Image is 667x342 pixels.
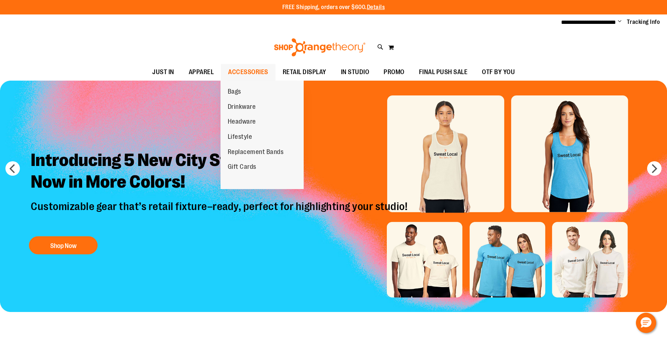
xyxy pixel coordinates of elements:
[221,129,260,145] a: Lifestyle
[145,64,181,81] a: JUST IN
[25,144,415,200] h2: Introducing 5 New City Styles - Now in More Colors!
[25,200,415,229] p: Customizable gear that’s retail fixture–ready, perfect for highlighting your studio!
[341,64,369,80] span: IN STUDIO
[228,163,256,172] span: Gift Cards
[228,148,284,157] span: Replacement Bands
[221,114,263,129] a: Headware
[275,64,334,81] a: RETAIL DISPLAY
[29,236,98,255] button: Shop Now
[376,64,412,81] a: PROMO
[221,159,264,175] a: Gift Cards
[221,84,248,99] a: Bags
[25,144,415,258] a: Introducing 5 New City Styles -Now in More Colors! Customizable gear that’s retail fixture–ready,...
[189,64,214,80] span: APPAREL
[282,3,385,12] p: FREE Shipping, orders over $600.
[5,161,20,176] button: prev
[482,64,515,80] span: OTF BY YOU
[412,64,475,81] a: FINAL PUSH SALE
[228,103,256,112] span: Drinkware
[221,64,275,81] a: ACCESSORIES
[419,64,468,80] span: FINAL PUSH SALE
[627,18,660,26] a: Tracking Info
[152,64,174,80] span: JUST IN
[228,64,268,80] span: ACCESSORIES
[221,145,291,160] a: Replacement Bands
[228,118,256,127] span: Headware
[384,64,405,80] span: PROMO
[618,18,621,26] button: Account menu
[636,313,656,333] button: Hello, have a question? Let’s chat.
[283,64,326,80] span: RETAIL DISPLAY
[228,133,252,142] span: Lifestyle
[273,38,367,56] img: Shop Orangetheory
[475,64,522,81] a: OTF BY YOU
[221,99,263,115] a: Drinkware
[647,161,662,176] button: next
[181,64,221,81] a: APPAREL
[334,64,377,81] a: IN STUDIO
[367,4,385,10] a: Details
[228,88,241,97] span: Bags
[221,81,304,189] ul: ACCESSORIES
